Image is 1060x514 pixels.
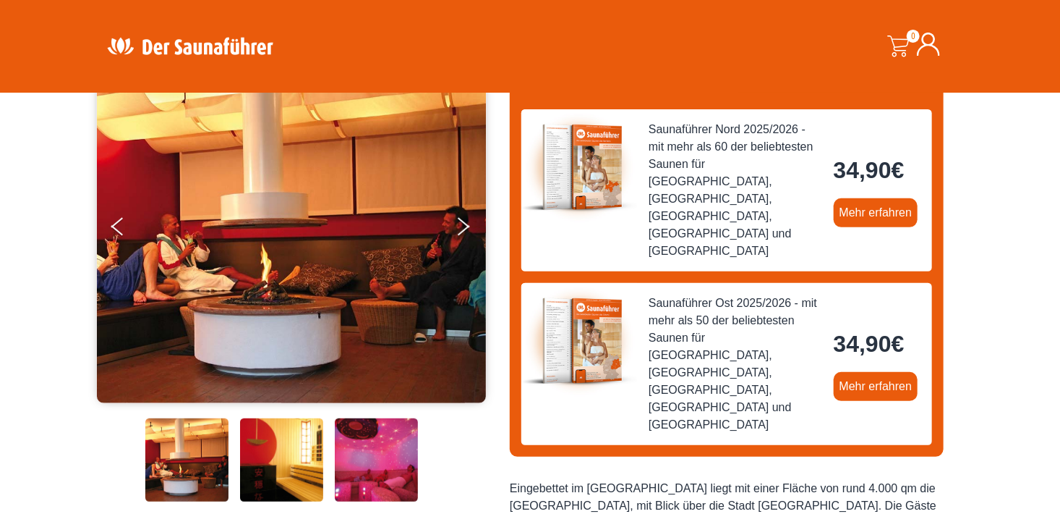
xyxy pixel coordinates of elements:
[834,198,918,227] a: Mehr erfahren
[111,211,148,248] button: Previous
[834,331,905,357] bdi: 34,90
[521,109,637,225] img: der-saunafuehrer-2025-nord.jpg
[455,211,491,248] button: Next
[834,157,905,183] bdi: 34,90
[892,331,905,357] span: €
[907,30,920,43] span: 0
[521,283,637,399] img: der-saunafuehrer-2025-ost.jpg
[649,121,822,260] span: Saunaführer Nord 2025/2026 - mit mehr als 60 der beliebtesten Saunen für [GEOGRAPHIC_DATA], [GEOG...
[892,157,905,183] span: €
[649,295,822,434] span: Saunaführer Ost 2025/2026 - mit mehr als 50 der beliebtesten Saunen für [GEOGRAPHIC_DATA], [GEOGR...
[834,372,918,401] a: Mehr erfahren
